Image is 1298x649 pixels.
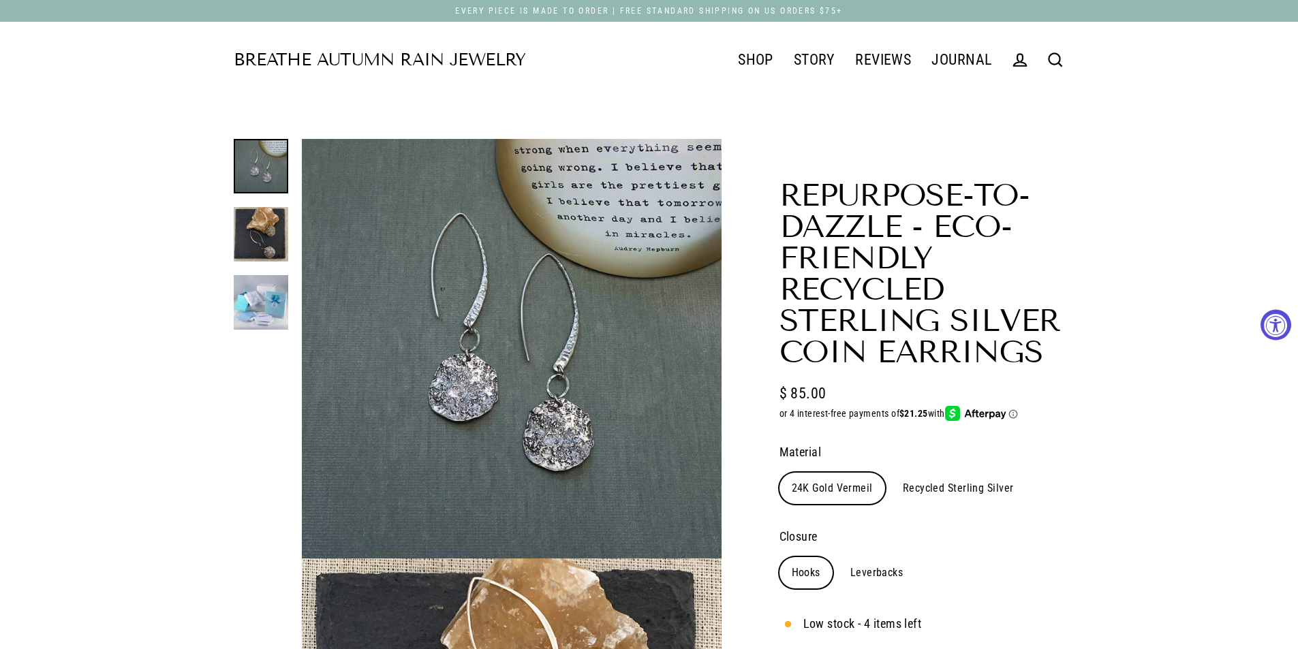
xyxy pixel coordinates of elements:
a: JOURNAL [921,43,1002,77]
button: Accessibility Widget, click to open [1261,309,1291,340]
label: Leverbacks [838,557,916,588]
label: 24K Gold Vermeil [779,473,885,504]
a: REVIEWS [845,43,921,77]
div: Primary [526,42,1002,78]
label: Recycled Sterling Silver [891,473,1026,504]
a: STORY [784,43,845,77]
img: Repurpose-to-Dazzle - Eco-Friendly Recycled Sterling Silver Coin Earrings [234,275,288,330]
a: Breathe Autumn Rain Jewelry [234,52,526,69]
label: Material [779,443,1065,462]
label: Hooks [779,557,833,588]
span: Low stock - 4 items left [803,614,922,634]
span: $ 85.00 [779,381,826,405]
a: SHOP [728,43,784,77]
img: Repurpose-to-Dazzle - Eco-Friendly Recycled Sterling Silver Coin Earrings alt Image | Breathe Aut... [234,207,288,262]
label: Closure [779,527,1065,547]
h1: Repurpose-to-Dazzle - Eco-Friendly Recycled Sterling Silver Coin Earrings [779,180,1065,368]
